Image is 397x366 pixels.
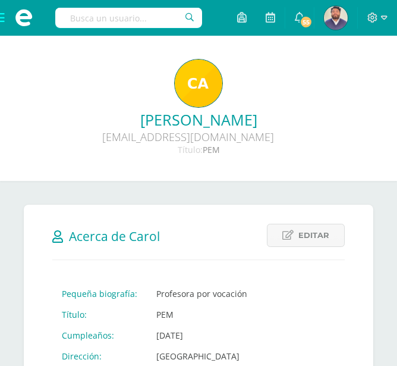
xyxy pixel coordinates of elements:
[300,15,313,29] span: 55
[52,325,147,346] td: Cumpleaños:
[147,325,305,346] td: [DATE]
[298,224,329,246] span: Editar
[178,144,203,155] span: Título:
[10,130,366,144] div: [EMAIL_ADDRESS][DOMAIN_NAME]
[175,60,222,107] img: d2db10de14552c4b371f094d04ced0a3.png
[52,304,147,325] td: Título:
[147,304,305,325] td: PEM
[10,110,387,130] a: [PERSON_NAME]
[147,283,305,304] td: Profesora por vocación
[69,228,160,245] span: Acerca de Carol
[267,224,345,247] a: Editar
[55,8,202,28] input: Busca un usuario...
[203,144,220,155] span: PEM
[52,283,147,304] td: Pequeña biografía:
[324,6,348,30] img: 1759cf95f6b189d69a069e26bb5613d3.png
